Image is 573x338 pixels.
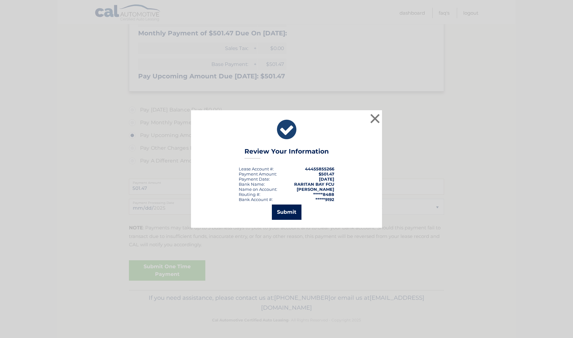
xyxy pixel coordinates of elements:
[244,147,329,159] h3: Review Your Information
[239,176,269,182] span: Payment Date
[369,112,381,125] button: ×
[239,187,277,192] div: Name on Account:
[305,166,334,171] strong: 44455855266
[239,182,265,187] div: Bank Name:
[239,197,273,202] div: Bank Account #:
[239,176,270,182] div: :
[297,187,334,192] strong: [PERSON_NAME]
[319,176,334,182] span: [DATE]
[319,171,334,176] span: $501.47
[239,192,260,197] div: Routing #:
[239,171,277,176] div: Payment Amount:
[239,166,274,171] div: Lease Account #:
[294,182,334,187] strong: RARITAN BAY FCU
[272,205,301,220] button: Submit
